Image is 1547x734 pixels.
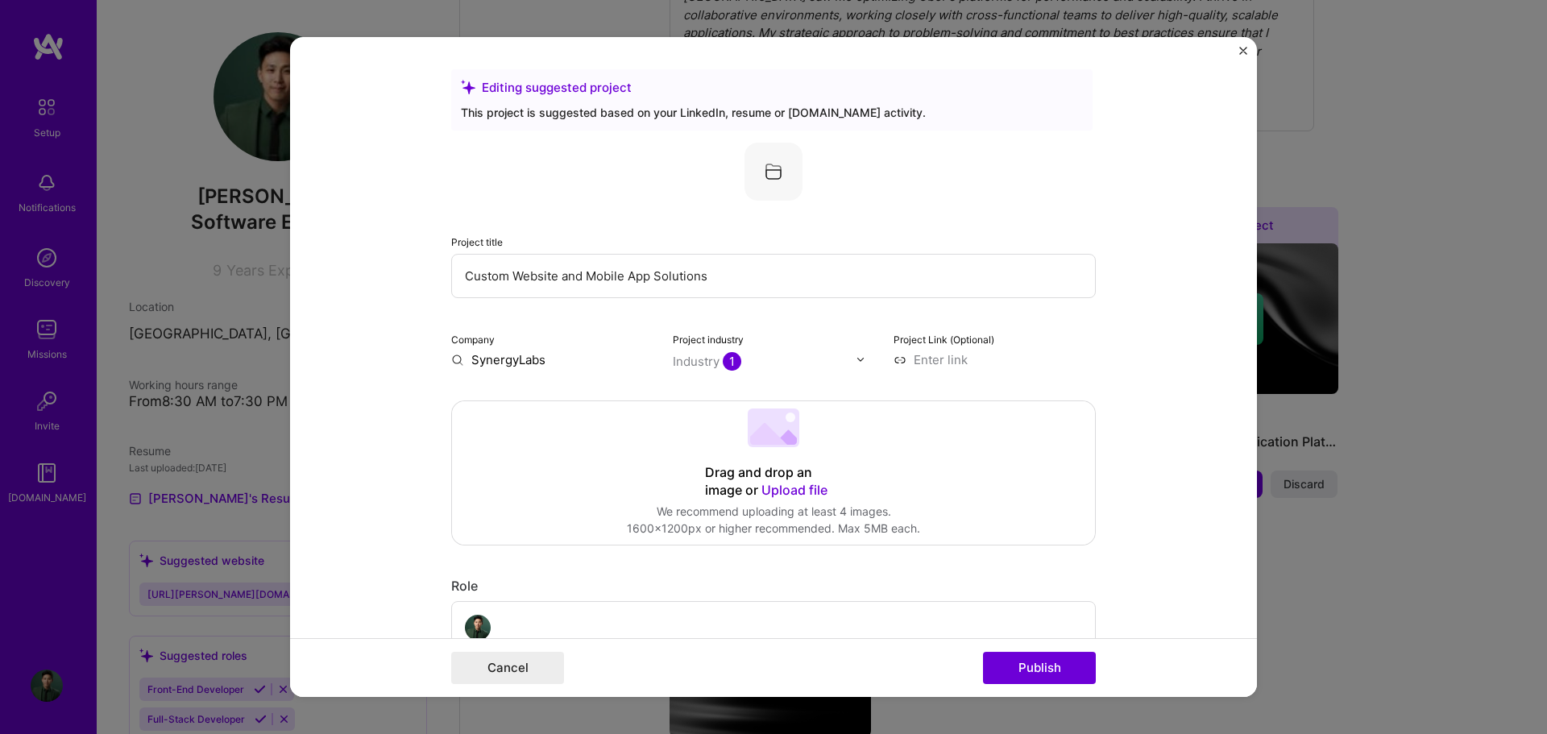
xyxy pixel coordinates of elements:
label: Project Link (Optional) [894,334,994,346]
label: Project title [451,236,503,248]
div: Role [451,578,1096,595]
span: 1 [723,352,741,371]
button: Close [1239,47,1247,64]
label: Company [451,334,495,346]
img: Company logo [744,143,803,201]
div: Drag and drop an image or Upload fileWe recommend uploading at least 4 images.1600x1200px or high... [451,400,1096,545]
span: Upload file [761,482,827,498]
input: Enter name or website [451,351,653,368]
div: We recommend uploading at least 4 images. [627,503,920,520]
div: 1600x1200px or higher recommended. Max 5MB each. [627,520,920,537]
i: icon SuggestedTeams [461,80,475,94]
input: Enter the name of the project [451,254,1096,298]
div: This project is suggested based on your LinkedIn, resume or [DOMAIN_NAME] activity. [461,104,1083,121]
img: drop icon [856,355,865,364]
div: Drag and drop an image or [705,464,842,500]
div: Industry [673,353,741,370]
input: Enter link [894,351,1096,368]
label: Project industry [673,334,744,346]
button: Publish [983,652,1096,684]
button: Cancel [451,652,564,684]
div: Editing suggested project [461,79,1083,96]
